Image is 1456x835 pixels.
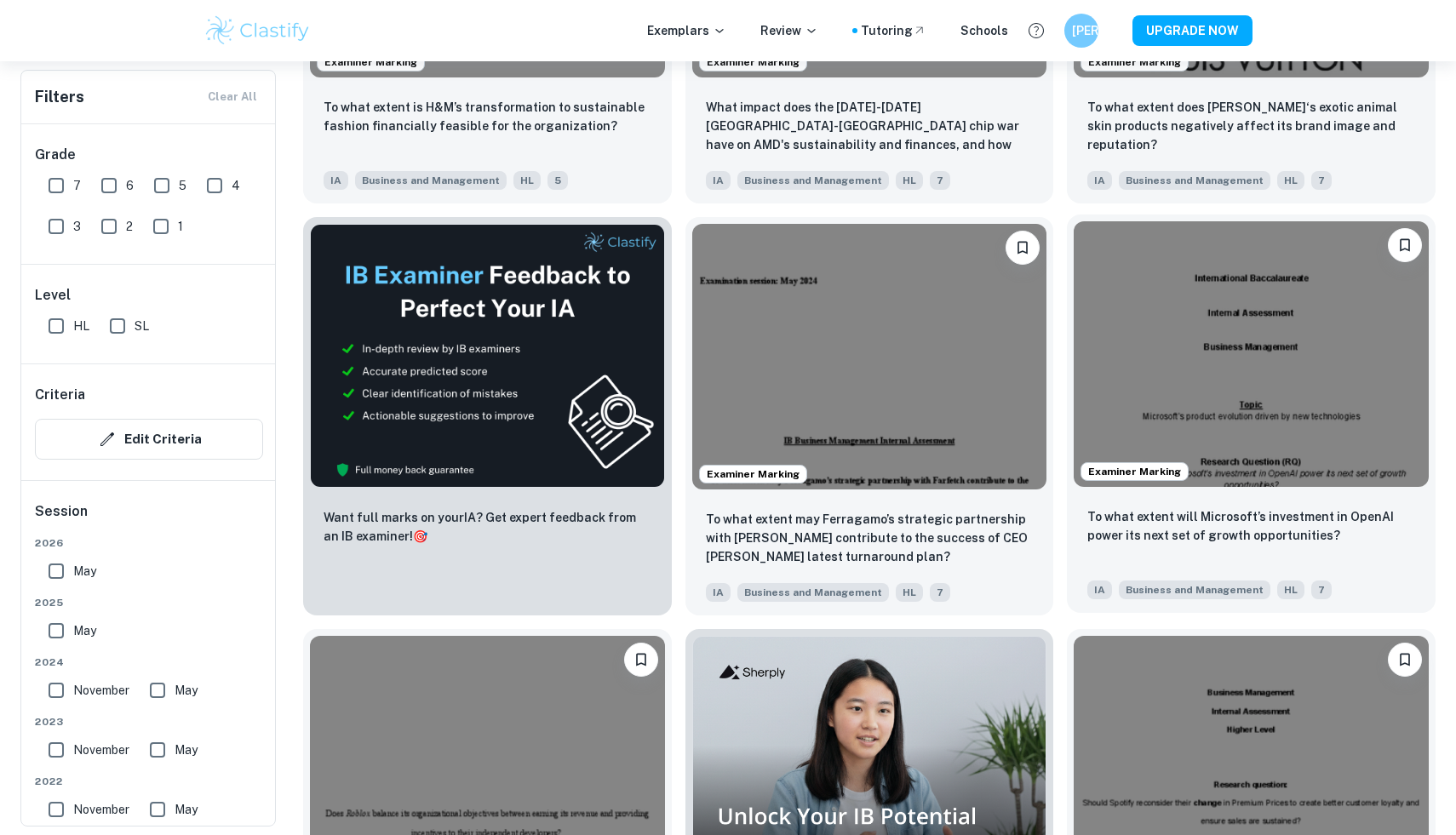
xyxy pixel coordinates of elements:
[73,562,96,580] span: May
[324,98,651,135] p: To what extent is H&M’s transformation to sustainable fashion financially feasible for the organi...
[1081,464,1188,479] span: Examiner Marking
[126,176,134,195] span: 6
[73,176,81,195] span: 7
[175,681,198,700] span: May
[35,655,263,670] span: 2024
[73,741,129,759] span: November
[692,224,1047,489] img: Business and Management IA example thumbnail: To what extent may Ferragamo’s strategic
[232,176,240,195] span: 4
[355,171,507,190] span: Business and Management
[35,501,263,535] h6: Session
[1081,54,1188,70] span: Examiner Marking
[700,54,806,70] span: Examiner Marking
[1087,580,1112,599] span: IA
[303,217,672,615] a: ThumbnailWant full marks on yourIA? Get expert feedback from an IB examiner!
[1388,643,1422,677] button: Bookmark
[1064,14,1098,48] button: [PERSON_NAME]
[35,419,263,460] button: Edit Criteria
[1067,217,1436,615] a: Examiner MarkingBookmarkTo what extent will Microsoft’s investment in OpenAI power its next set o...
[547,171,568,190] span: 5
[706,98,1034,156] p: What impact does the 2022-2023 USA-China chip war have on AMD's sustainability and finances, and ...
[175,800,198,819] span: May
[737,171,889,190] span: Business and Management
[175,741,198,759] span: May
[1311,580,1332,599] span: 7
[513,171,541,190] span: HL
[896,583,923,602] span: HL
[73,800,129,819] span: November
[73,317,89,335] span: HL
[318,54,424,70] span: Examiner Marking
[930,171,950,190] span: 7
[647,21,726,40] p: Exemplars
[35,145,263,165] h6: Grade
[126,217,133,236] span: 2
[706,171,731,190] span: IA
[1022,16,1051,45] button: Help and Feedback
[324,171,348,190] span: IA
[1087,98,1415,154] p: To what extent does Louis Vuitton‘s exotic animal skin products negatively affect its brand image...
[203,14,312,48] img: Clastify logo
[861,21,926,40] a: Tutoring
[624,643,658,677] button: Bookmark
[737,583,889,602] span: Business and Management
[1388,228,1422,262] button: Bookmark
[178,217,183,236] span: 1
[73,217,81,236] span: 3
[1072,21,1092,40] h6: [PERSON_NAME]
[35,285,263,306] h6: Level
[1074,221,1429,487] img: Business and Management IA example thumbnail: To what extent will Microsoft’s investme
[1087,507,1415,545] p: To what extent will Microsoft’s investment in OpenAI power its next set of growth opportunities?
[135,317,149,335] span: SL
[1119,580,1270,599] span: Business and Management
[960,21,1008,40] a: Schools
[35,535,263,551] span: 2026
[930,583,950,602] span: 7
[685,217,1054,615] a: Examiner MarkingBookmarkTo what extent may Ferragamo’s strategic partnership with Farfetch contri...
[760,21,818,40] p: Review
[35,774,263,789] span: 2022
[310,224,665,488] img: Thumbnail
[413,529,427,543] span: 🎯
[35,595,263,610] span: 2025
[706,583,731,602] span: IA
[73,621,96,640] span: May
[706,510,1034,566] p: To what extent may Ferragamo’s strategic partnership with Farfetch contribute to the success of C...
[1006,231,1040,265] button: Bookmark
[1277,171,1304,190] span: HL
[179,176,186,195] span: 5
[324,508,651,546] p: Want full marks on your IA ? Get expert feedback from an IB examiner!
[35,714,263,729] span: 2023
[1087,171,1112,190] span: IA
[896,171,923,190] span: HL
[35,85,84,109] h6: Filters
[1119,171,1270,190] span: Business and Management
[1132,15,1253,46] button: UPGRADE NOW
[35,385,85,405] h6: Criteria
[1277,580,1304,599] span: HL
[1311,171,1332,190] span: 7
[73,681,129,700] span: November
[700,466,806,482] span: Examiner Marking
